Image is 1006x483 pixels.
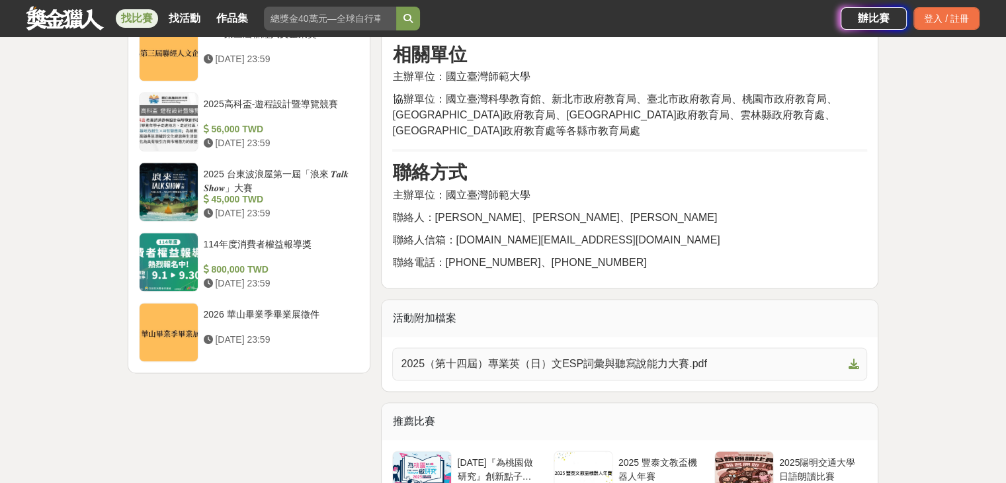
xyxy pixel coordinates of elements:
[204,52,355,66] div: [DATE] 23:59
[139,232,360,292] a: 114年度消費者權益報導獎 800,000 TWD [DATE] 23:59
[139,22,360,81] a: 2026第三屆聯經人文企業獎 [DATE] 23:59
[204,263,355,277] div: 800,000 TWD
[204,193,355,206] div: 45,000 TWD
[211,9,253,28] a: 作品集
[392,44,466,65] strong: 相關單位
[618,456,701,481] div: 2025 豐泰文教盃機器人年賽
[139,92,360,152] a: 2025高科盃-遊程設計暨導覽競賽 56,000 TWD [DATE] 23:59
[392,347,867,380] a: 2025（第十四屆）專業英（日）文ESP詞彙與聽寫說能力大賽.pdf
[204,97,355,122] div: 2025高科盃-遊程設計暨導覽競賽
[392,257,646,268] span: 聯絡電話：[PHONE_NUMBER]、[PHONE_NUMBER]
[139,162,360,222] a: 2025 台東波浪屋第一屆「浪來 𝑻𝒂𝒍𝒌 𝑺𝒉𝒐𝒘」大賽 45,000 TWD [DATE] 23:59
[382,403,878,440] div: 推薦比賽
[204,206,355,220] div: [DATE] 23:59
[204,122,355,136] div: 56,000 TWD
[392,93,837,136] span: 協辦單位：國立臺灣科學教育館、新北市政府教育局、臺北市政府教育局、桃園市政府教育局、[GEOGRAPHIC_DATA]政府教育局、[GEOGRAPHIC_DATA]政府教育局、雲林縣政府教育處、...
[204,277,355,290] div: [DATE] 23:59
[841,7,907,30] a: 辦比賽
[204,27,355,52] div: 2026第三屆聯經人文企業獎
[392,212,717,223] span: 聯絡人：[PERSON_NAME]、[PERSON_NAME]、[PERSON_NAME]
[163,9,206,28] a: 找活動
[392,234,720,245] span: 聯絡人信箱：[DOMAIN_NAME][EMAIL_ADDRESS][DOMAIN_NAME]
[204,167,355,193] div: 2025 台東波浪屋第一屆「浪來 𝑻𝒂𝒍𝒌 𝑺𝒉𝒐𝒘」大賽
[264,7,396,30] input: 總獎金40萬元—全球自行車設計比賽
[204,238,355,263] div: 114年度消費者權益報導獎
[204,136,355,150] div: [DATE] 23:59
[392,189,530,200] span: 主辦單位：國立臺灣師範大學
[116,9,158,28] a: 找比賽
[779,456,862,481] div: 2025陽明交通大學日語朗讀比賽
[457,456,540,481] div: [DATE]『為桃園做研究』創新點子及實作提案徵件競賽
[204,333,355,347] div: [DATE] 23:59
[139,302,360,362] a: 2026 華山畢業季畢業展徵件 [DATE] 23:59
[204,308,355,333] div: 2026 華山畢業季畢業展徵件
[382,300,878,337] div: 活動附加檔案
[401,356,843,372] span: 2025（第十四屆）專業英（日）文ESP詞彙與聽寫說能力大賽.pdf
[392,71,530,82] span: 主辦單位：國立臺灣師範大學
[913,7,980,30] div: 登入 / 註冊
[392,162,466,183] strong: 聯絡方式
